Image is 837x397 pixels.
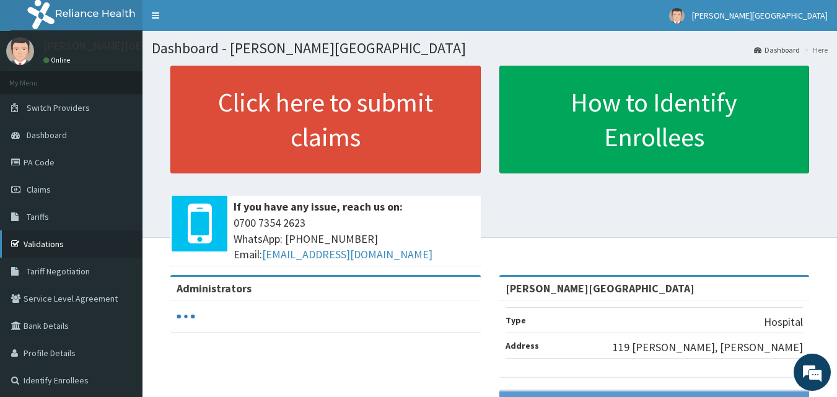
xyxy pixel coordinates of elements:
span: Tariffs [27,211,49,222]
li: Here [801,45,828,55]
strong: [PERSON_NAME][GEOGRAPHIC_DATA] [506,281,695,295]
a: How to Identify Enrollees [499,66,810,173]
a: [EMAIL_ADDRESS][DOMAIN_NAME] [262,247,432,261]
span: Dashboard [27,129,67,141]
b: Administrators [177,281,252,295]
p: [PERSON_NAME][GEOGRAPHIC_DATA] [43,40,227,51]
img: User Image [669,8,685,24]
span: Tariff Negotiation [27,266,90,277]
span: [PERSON_NAME][GEOGRAPHIC_DATA] [692,10,828,21]
a: Online [43,56,73,64]
b: If you have any issue, reach us on: [234,199,403,214]
p: Hospital [764,314,803,330]
a: Dashboard [754,45,800,55]
span: Switch Providers [27,102,90,113]
span: Claims [27,184,51,195]
p: 119 [PERSON_NAME], [PERSON_NAME] [613,339,803,356]
span: 0700 7354 2623 WhatsApp: [PHONE_NUMBER] Email: [234,215,475,263]
img: User Image [6,37,34,65]
h1: Dashboard - [PERSON_NAME][GEOGRAPHIC_DATA] [152,40,828,56]
a: Click here to submit claims [170,66,481,173]
b: Type [506,315,526,326]
svg: audio-loading [177,307,195,326]
b: Address [506,340,539,351]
